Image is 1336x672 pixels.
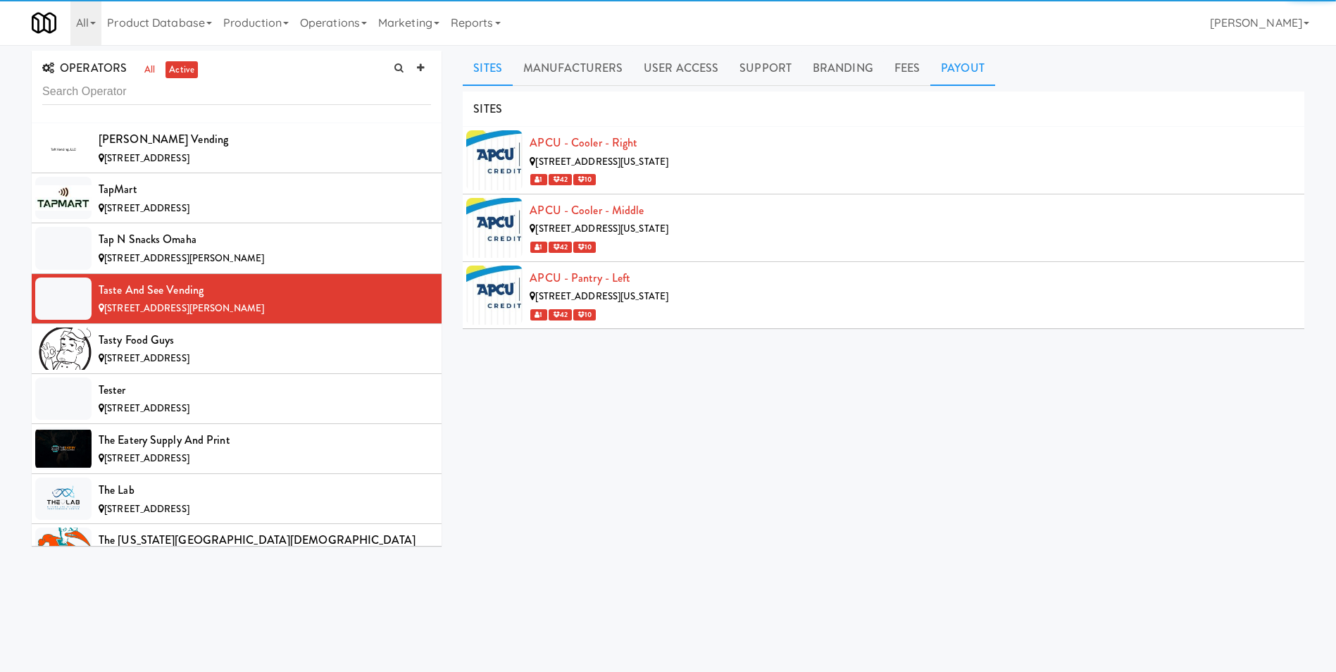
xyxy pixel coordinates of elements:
[535,290,668,303] span: [STREET_ADDRESS][US_STATE]
[573,242,596,253] span: 10
[99,530,431,551] div: The [US_STATE][GEOGRAPHIC_DATA][DEMOGRAPHIC_DATA]
[99,380,431,401] div: Tester
[32,424,442,474] li: The Eatery Supply and Print[STREET_ADDRESS]
[530,202,644,218] a: APCU - Cooler - Middle
[32,374,442,424] li: Tester[STREET_ADDRESS]
[32,524,442,574] li: The [US_STATE][GEOGRAPHIC_DATA][DEMOGRAPHIC_DATA][STREET_ADDRESS][PERSON_NAME]
[530,309,547,321] span: 1
[32,274,442,324] li: Taste and See Vending[STREET_ADDRESS][PERSON_NAME]
[513,51,633,86] a: Manufacturers
[530,174,547,185] span: 1
[32,11,56,35] img: Micromart
[166,61,198,79] a: active
[99,179,431,200] div: TapMart
[99,129,431,150] div: [PERSON_NAME] Vending
[549,309,572,321] span: 42
[104,151,189,165] span: [STREET_ADDRESS]
[32,324,442,374] li: Tasty Food Guys[STREET_ADDRESS]
[104,201,189,215] span: [STREET_ADDRESS]
[802,51,884,86] a: Branding
[104,402,189,415] span: [STREET_ADDRESS]
[99,229,431,250] div: Tap N Snacks Omaha
[530,270,630,286] a: APCU - Pantry - Left
[42,79,431,105] input: Search Operator
[930,51,995,86] a: Payout
[884,51,930,86] a: Fees
[549,174,572,185] span: 42
[729,51,802,86] a: Support
[573,174,596,185] span: 10
[633,51,729,86] a: User Access
[535,222,668,235] span: [STREET_ADDRESS][US_STATE]
[99,280,431,301] div: Taste and See Vending
[104,251,264,265] span: [STREET_ADDRESS][PERSON_NAME]
[32,474,442,524] li: The Lab[STREET_ADDRESS]
[535,155,668,168] span: [STREET_ADDRESS][US_STATE]
[463,51,513,86] a: Sites
[99,480,431,501] div: The Lab
[42,60,127,76] span: OPERATORS
[32,173,442,223] li: TapMart[STREET_ADDRESS]
[104,502,189,516] span: [STREET_ADDRESS]
[530,242,547,253] span: 1
[104,351,189,365] span: [STREET_ADDRESS]
[32,123,442,173] li: [PERSON_NAME] Vending[STREET_ADDRESS]
[549,242,572,253] span: 42
[104,452,189,465] span: [STREET_ADDRESS]
[573,309,596,321] span: 10
[530,135,637,151] a: APCU - Cooler - Right
[32,223,442,273] li: Tap N Snacks Omaha[STREET_ADDRESS][PERSON_NAME]
[99,430,431,451] div: The Eatery Supply and Print
[104,301,264,315] span: [STREET_ADDRESS][PERSON_NAME]
[99,330,431,351] div: Tasty Food Guys
[473,101,502,117] span: SITES
[141,61,158,79] a: all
